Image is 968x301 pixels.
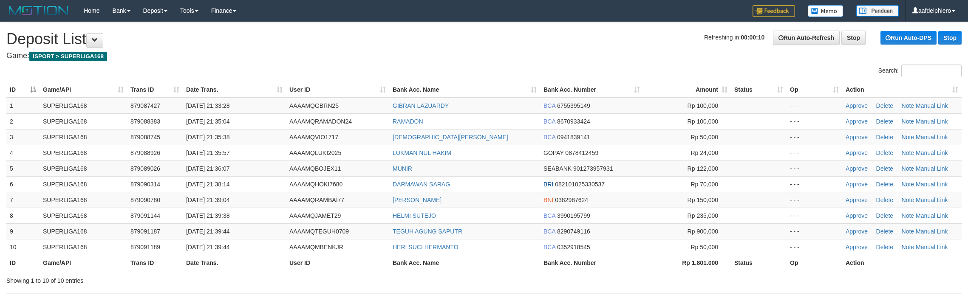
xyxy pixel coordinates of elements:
[688,197,718,203] span: Rp 150,000
[842,255,962,270] th: Action
[393,244,459,250] a: HERI SUCI HERMANTO
[6,176,40,192] td: 6
[6,255,40,270] th: ID
[902,181,914,188] a: Note
[808,5,843,17] img: Button%20Memo.svg
[40,208,127,223] td: SUPERLIGA168
[289,244,343,250] span: AAAAMQMBENKJR
[289,102,339,109] span: AAAAMQGBRN25
[393,134,508,141] a: [DEMOGRAPHIC_DATA][PERSON_NAME]
[787,255,842,270] th: Op
[916,134,948,141] a: Manual Link
[916,165,948,172] a: Manual Link
[787,160,842,176] td: - - -
[691,181,718,188] span: Rp 70,000
[741,34,764,41] strong: 00:00:10
[846,212,868,219] a: Approve
[876,134,893,141] a: Delete
[186,244,229,250] span: [DATE] 21:39:44
[130,244,160,250] span: 879091189
[540,255,643,270] th: Bank Acc. Number
[393,181,450,188] a: DARMAWAN SARAG
[289,212,341,219] span: AAAAMQJAMET29
[916,228,948,235] a: Manual Link
[555,181,605,188] span: Copy 082101025330537 to clipboard
[557,244,590,250] span: Copy 0352918545 to clipboard
[543,212,555,219] span: BCA
[289,118,352,125] span: AAAAMQRAMADON24
[691,134,718,141] span: Rp 50,000
[543,228,555,235] span: BCA
[557,212,590,219] span: Copy 3990195799 to clipboard
[787,176,842,192] td: - - -
[787,239,842,255] td: - - -
[846,181,868,188] a: Approve
[393,149,451,156] a: LUKMAN NUL HAKIM
[393,165,412,172] a: MUNIR
[543,149,563,156] span: GOPAY
[6,98,40,114] td: 1
[543,181,553,188] span: BRI
[186,118,229,125] span: [DATE] 21:35:04
[183,255,286,270] th: Date Trans.
[127,255,183,270] th: Trans ID
[183,82,286,98] th: Date Trans.: activate to sort column ascending
[876,181,893,188] a: Delete
[40,129,127,145] td: SUPERLIGA168
[557,134,590,141] span: Copy 0941839141 to clipboard
[876,228,893,235] a: Delete
[846,149,868,156] a: Approve
[846,134,868,141] a: Approve
[565,149,598,156] span: Copy 0878412459 to clipboard
[393,102,449,109] a: GIBRAN LAZUARDY
[916,244,948,250] a: Manual Link
[902,197,914,203] a: Note
[40,255,127,270] th: Game/API
[6,223,40,239] td: 9
[916,197,948,203] a: Manual Link
[6,273,397,285] div: Showing 1 to 10 of 10 entries
[186,212,229,219] span: [DATE] 21:39:38
[186,134,229,141] span: [DATE] 21:35:38
[787,113,842,129] td: - - -
[543,118,555,125] span: BCA
[186,102,229,109] span: [DATE] 21:33:28
[6,4,71,17] img: MOTION_logo.png
[846,228,868,235] a: Approve
[902,165,914,172] a: Note
[40,239,127,255] td: SUPERLIGA168
[393,197,442,203] a: [PERSON_NAME]
[393,212,436,219] a: HELMI SUTEJO
[289,149,341,156] span: AAAAMQLUKI2025
[555,197,588,203] span: Copy 0382987624 to clipboard
[916,102,948,109] a: Manual Link
[846,165,868,172] a: Approve
[40,176,127,192] td: SUPERLIGA168
[186,181,229,188] span: [DATE] 21:38:14
[901,65,962,77] input: Search:
[130,228,160,235] span: 879091187
[289,181,342,188] span: AAAAMQHOKI7680
[130,118,160,125] span: 879088383
[876,244,893,250] a: Delete
[688,212,718,219] span: Rp 235,000
[6,192,40,208] td: 7
[289,228,349,235] span: AAAAMQTEGUH0709
[731,255,787,270] th: Status
[186,165,229,172] span: [DATE] 21:36:07
[688,102,718,109] span: Rp 100,000
[902,134,914,141] a: Note
[704,34,764,41] span: Refreshing in:
[643,82,731,98] th: Amount: activate to sort column ascending
[856,5,899,17] img: panduan.png
[787,223,842,239] td: - - -
[688,165,718,172] span: Rp 122,000
[389,82,540,98] th: Bank Acc. Name: activate to sort column ascending
[557,102,590,109] span: Copy 6755395149 to clipboard
[289,197,344,203] span: AAAAMQRAMBAI77
[540,82,643,98] th: Bank Acc. Number: activate to sort column ascending
[876,118,893,125] a: Delete
[40,98,127,114] td: SUPERLIGA168
[876,197,893,203] a: Delete
[842,82,962,98] th: Action: activate to sort column ascending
